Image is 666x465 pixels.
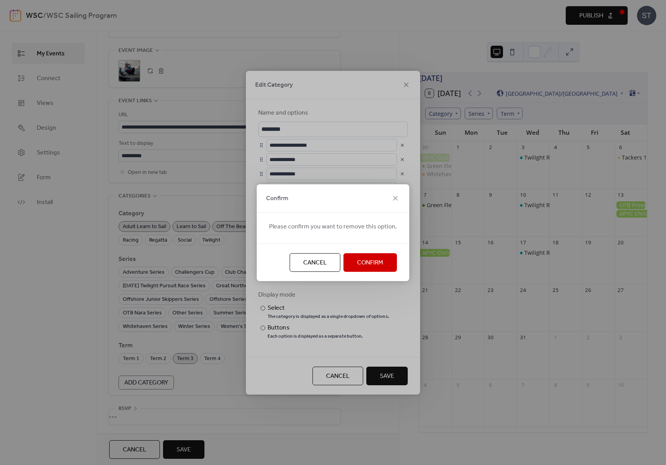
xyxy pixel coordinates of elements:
span: Cancel [303,258,327,268]
span: Please confirm you want to remove this option. [269,222,397,232]
span: Confirm [266,194,288,203]
button: Cancel [290,253,340,272]
button: Confirm [343,253,397,272]
span: Confirm [357,258,383,268]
